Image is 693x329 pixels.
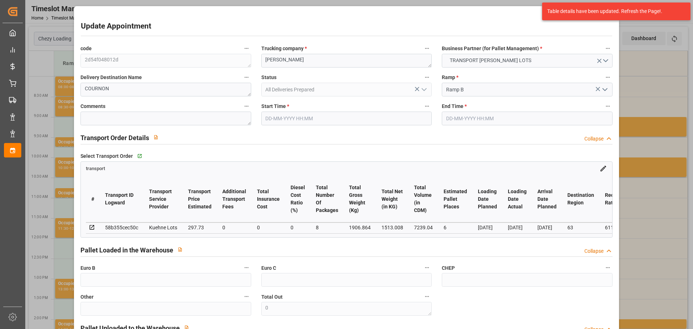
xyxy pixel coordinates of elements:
div: [DATE] [478,223,497,232]
button: Status [422,73,432,82]
button: End Time * [603,101,613,111]
button: Business Partner (for Pallet Management) * [603,44,613,53]
a: transport [86,165,105,171]
span: Delivery Destination Name [80,74,142,81]
textarea: 2d54f048012d [80,54,251,68]
span: code [80,45,92,52]
span: Select Transport Order [80,152,133,160]
th: Loading Date Actual [502,176,532,222]
span: Start Time [261,103,289,110]
span: Status [261,74,276,81]
div: 1906.864 [349,223,371,232]
th: Total Volume (in CDM) [409,176,438,222]
button: open menu [442,54,612,68]
th: Total Insurance Cost [252,176,285,222]
span: Euro B [80,264,95,272]
span: transport [86,166,105,171]
button: open menu [418,84,429,95]
input: DD-MM-YYYY HH:MM [261,112,432,125]
div: Collapse [584,135,603,143]
h2: Update Appointment [81,21,151,32]
div: 0 [257,223,280,232]
th: Additional Transport Fees [217,176,252,222]
button: Other [242,292,251,301]
button: View description [149,130,163,144]
span: Other [80,293,93,301]
h2: Transport Order Details [80,133,149,143]
th: Transport ID Logward [100,176,144,222]
th: Arrival Date Planned [532,176,562,222]
h2: Pallet Loaded in the Warehouse [80,245,173,255]
textarea: [PERSON_NAME] [261,54,432,68]
button: code [242,44,251,53]
span: Trucking company [261,45,307,52]
th: Recommended Rate Code [600,176,645,222]
input: Type to search/select [442,83,612,96]
div: 63 [567,223,594,232]
input: Type to search/select [261,83,432,96]
div: Collapse [584,247,603,255]
span: Euro C [261,264,276,272]
div: Kuehne Lots [149,223,177,232]
th: Total Gross Weight (Kg) [344,176,376,222]
span: Total Out [261,293,283,301]
textarea: 0 [261,302,432,316]
div: 6116b0f87168 [605,223,640,232]
input: DD-MM-YYYY HH:MM [442,112,612,125]
span: Business Partner (for Pallet Management) [442,45,542,52]
span: End Time [442,103,467,110]
div: 6 [444,223,467,232]
button: Start Time * [422,101,432,111]
div: Table details have been updated. Refresh the Page!. [547,8,680,15]
th: Total Number Of Packages [310,176,344,222]
div: 297.73 [188,223,212,232]
button: Euro C [422,263,432,272]
span: Ramp [442,74,458,81]
button: Delivery Destination Name [242,73,251,82]
div: 58b355cec50c [105,223,138,232]
th: Transport Service Provider [144,176,183,222]
th: Transport Price Estimated [183,176,217,222]
div: 8 [316,223,338,232]
div: 0 [291,223,305,232]
span: Comments [80,103,105,110]
button: Euro B [242,263,251,272]
button: View description [173,243,187,256]
button: Comments [242,101,251,111]
span: CHEP [442,264,455,272]
th: Estimated Pallet Places [438,176,472,222]
th: Total Net Weight (in KG) [376,176,409,222]
button: open menu [599,84,610,95]
th: # [86,176,100,222]
button: Total Out [422,292,432,301]
button: CHEP [603,263,613,272]
div: 0 [222,223,246,232]
button: Trucking company * [422,44,432,53]
div: 7239.04 [414,223,433,232]
div: [DATE] [537,223,557,232]
textarea: COURNON [80,83,251,96]
button: Ramp * [603,73,613,82]
div: 1513.008 [382,223,403,232]
th: Destination Region [562,176,600,222]
span: TRANSPORT [PERSON_NAME] LOTS [446,57,535,64]
th: Loading Date Planned [472,176,502,222]
div: [DATE] [508,223,527,232]
th: Diesel Cost Ratio (%) [285,176,310,222]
